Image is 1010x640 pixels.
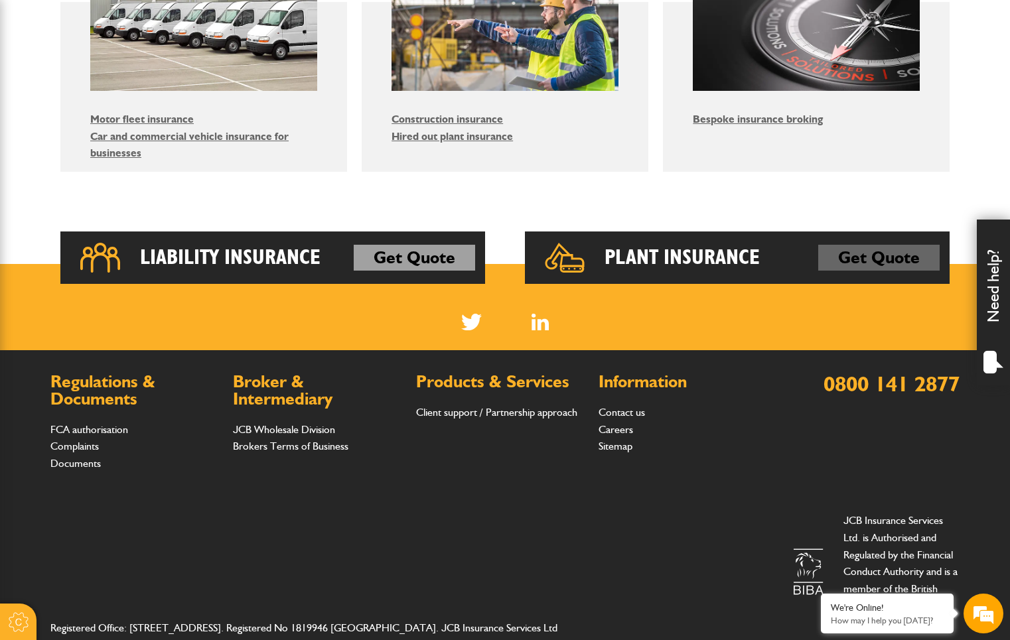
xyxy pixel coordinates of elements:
[693,113,823,125] a: Bespoke insurance broking
[532,314,549,330] img: Linked In
[416,373,585,391] h2: Products & Services
[831,615,944,625] p: How may I help you today?
[824,371,960,397] a: 0800 141 2877
[140,245,321,271] h2: Liability Insurance
[605,245,760,271] h2: Plant Insurance
[843,512,960,631] p: JCB Insurance Services Ltd. is Authorised and Regulated by the Financial Conduct Authority and is...
[977,220,1010,385] div: Need help?
[461,314,482,330] img: Twitter
[50,619,586,637] address: Registered Office: [STREET_ADDRESS]. Registered No 1819946 [GEOGRAPHIC_DATA]. JCB Insurance Servi...
[233,440,348,452] a: Brokers Terms of Business
[354,245,475,271] a: Get Quote
[233,423,335,436] a: JCB Wholesale Division
[818,245,940,271] a: Get Quote
[599,406,645,418] a: Contact us
[90,113,194,125] a: Motor fleet insurance
[831,602,944,613] div: We're Online!
[599,440,632,452] a: Sitemap
[532,314,549,330] a: LinkedIn
[50,373,220,407] h2: Regulations & Documents
[416,406,577,418] a: Client support / Partnership approach
[392,130,513,143] a: Hired out plant insurance
[599,423,633,436] a: Careers
[50,440,99,452] a: Complaints
[90,130,289,160] a: Car and commercial vehicle insurance for businesses
[233,373,402,407] h2: Broker & Intermediary
[50,457,101,470] a: Documents
[392,113,503,125] a: Construction insurance
[599,373,768,391] h2: Information
[50,423,128,436] a: FCA authorisation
